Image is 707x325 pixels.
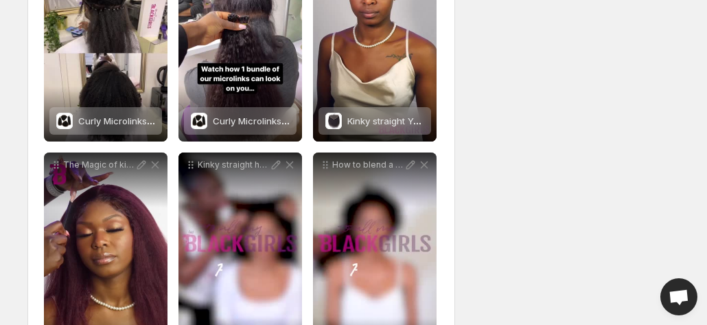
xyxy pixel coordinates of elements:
[78,115,367,126] span: Curly Microlinks (I-tip) Extensions- Kinky Curly Straight Coarse Afro
[332,159,404,170] p: How to blend a u-part wig in under a minute These wigs are beginner friendly Discover more at TOA...
[198,159,269,170] p: Kinky straight hair in less than a minute Yes please Doesnt our model look gorgeous in our Kinky ...
[325,113,342,129] img: Kinky straight Yaki lace closure and frontal
[660,278,697,315] a: Open chat
[347,115,532,126] span: Kinky straight Yaki lace closure and frontal
[63,159,135,170] p: The Magic of kinky straight toallmyblackgirls Discover more at toallmyblackgirls
[213,115,502,126] span: Curly Microlinks (I-tip) Extensions- Kinky Curly Straight Coarse Afro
